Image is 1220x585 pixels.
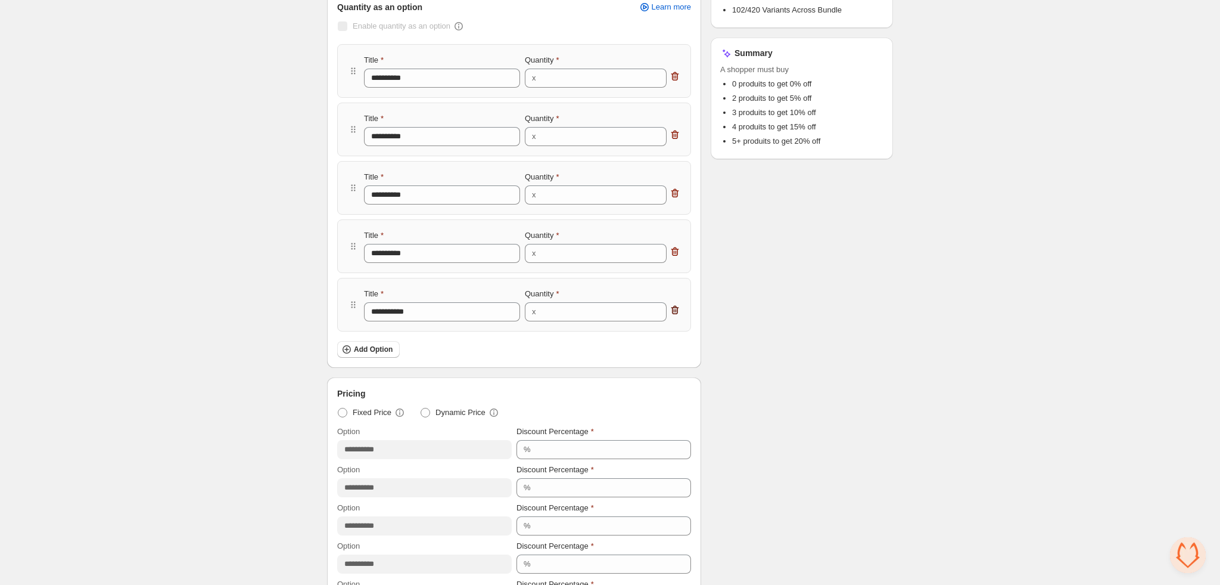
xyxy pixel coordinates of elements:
[732,121,883,133] li: 4 produits to get 15% off
[732,107,883,119] li: 3 produits to get 10% off
[364,288,384,300] label: Title
[524,558,531,570] div: %
[732,78,883,90] li: 0 produits to get 0% off
[364,54,384,66] label: Title
[532,306,536,318] div: x
[525,54,559,66] label: Quantity
[732,92,883,104] li: 2 produits to get 5% off
[524,482,531,494] div: %
[337,464,360,476] label: Option
[337,540,360,552] label: Option
[516,464,594,476] label: Discount Percentage
[364,113,384,125] label: Title
[532,131,536,143] div: x
[353,407,391,419] span: Fixed Price
[353,21,450,30] span: Enable quantity as an option
[732,135,883,147] li: 5+ produits to get 20% off
[524,444,531,456] div: %
[525,171,559,183] label: Quantity
[532,72,536,84] div: x
[524,520,531,532] div: %
[720,64,883,76] span: A shopper must buy
[735,47,773,59] h3: Summary
[516,540,594,552] label: Discount Percentage
[364,230,384,242] label: Title
[525,230,559,242] label: Quantity
[516,426,594,438] label: Discount Percentage
[337,502,360,514] label: Option
[364,171,384,183] label: Title
[532,189,536,201] div: x
[525,288,559,300] label: Quantity
[337,1,422,13] span: Quantity as an option
[732,5,842,14] span: 102/420 Variants Across Bundle
[532,247,536,259] div: x
[337,426,360,438] label: Option
[652,2,691,12] span: Learn more
[337,341,400,358] button: Add Option
[525,113,559,125] label: Quantity
[337,388,365,400] span: Pricing
[354,345,393,354] span: Add Option
[435,407,485,419] span: Dynamic Price
[1170,537,1206,573] div: Open chat
[516,502,594,514] label: Discount Percentage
